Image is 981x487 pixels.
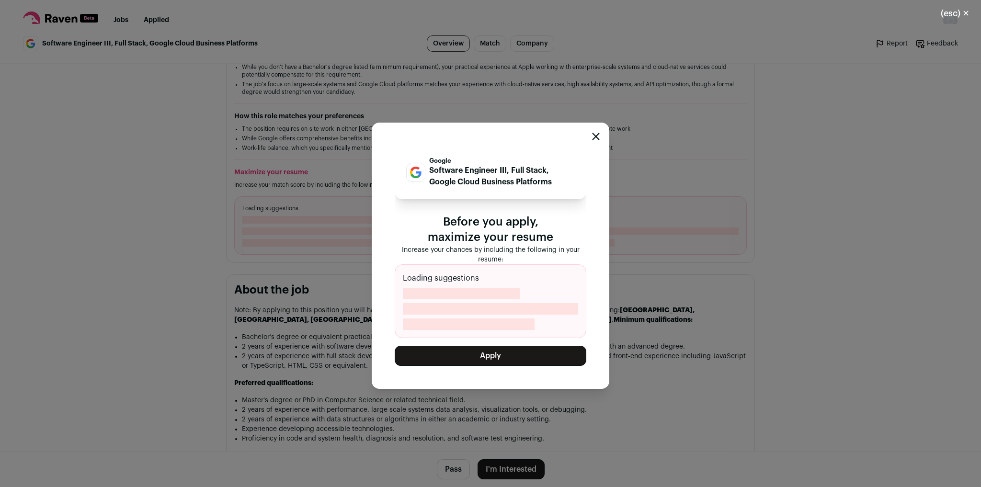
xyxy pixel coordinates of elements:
p: Google [429,157,575,165]
p: Increase your chances by including the following in your resume: [395,245,586,264]
button: Close modal [592,133,600,140]
button: Close modal [929,3,981,24]
p: Before you apply, maximize your resume [395,215,586,245]
img: 8d2c6156afa7017e60e680d3937f8205e5697781b6c771928cb24e9df88505de.jpg [407,163,425,181]
div: Loading suggestions [395,264,586,338]
button: Apply [395,346,586,366]
p: Software Engineer III, Full Stack, Google Cloud Business Platforms [429,165,575,188]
